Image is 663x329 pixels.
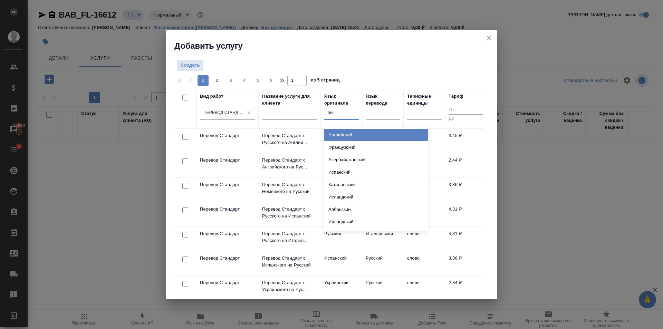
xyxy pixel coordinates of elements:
[200,255,255,262] p: Перевод Стандарт
[362,276,404,300] td: Русский
[449,114,483,123] input: До
[177,59,204,71] button: Создать
[200,279,255,286] p: Перевод Стандарт
[262,255,317,269] p: Перевод Стандарт с Испанского на Русский
[200,157,255,164] p: Перевод Стандарт
[200,93,223,100] div: Вид работ
[321,276,362,300] td: Украинский
[445,153,487,177] td: 2,44 ₽
[211,75,222,86] button: 2
[181,61,200,69] span: Создать
[239,75,250,86] button: 4
[262,93,317,107] div: Название услуги для клиента
[200,181,255,188] p: Перевод Стандарт
[324,216,428,228] div: Ирландский
[262,157,317,171] p: Перевод Стандарт с Английского на Рус...
[324,178,428,191] div: Каталанский
[321,178,362,202] td: [PERSON_NAME]
[225,75,236,86] button: 3
[253,77,264,84] span: 5
[321,227,362,251] td: Русский
[200,206,255,213] p: Перевод Стандарт
[262,132,317,146] p: Перевод Стандарт с Русского на Англий...
[324,141,428,154] div: Французский
[174,40,497,51] h2: Добавить услугу
[362,227,404,251] td: Итальянский
[321,251,362,275] td: Испанский
[324,166,428,178] div: Испанский
[262,206,317,220] p: Перевод Стандарт с Русского на Испанский
[324,228,428,241] div: Африканский
[253,75,264,86] button: 5
[262,230,317,244] p: Перевод Стандарт с Русского на Италья...
[324,129,428,141] div: Английский
[324,191,428,203] div: Исландский
[324,154,428,166] div: Азербайджанский
[445,227,487,251] td: 4,31 ₽
[445,276,487,300] td: 2,34 ₽
[262,279,317,293] p: Перевод Стандарт с Украинского на Рус...
[239,77,250,84] span: 4
[407,93,442,107] div: Тарифные единицы
[225,77,236,84] span: 3
[203,110,243,116] div: Перевод Стандарт
[445,251,487,275] td: 3,36 ₽
[362,251,404,275] td: Русский
[200,230,255,237] p: Перевод Стандарт
[449,93,463,100] div: Тариф
[324,203,428,216] div: Албанский
[404,227,445,251] td: слово
[366,93,400,107] div: Язык перевода
[445,202,487,226] td: 4,31 ₽
[321,153,362,177] td: Английский
[200,132,255,139] p: Перевод Стандарт
[445,178,487,202] td: 3,36 ₽
[321,129,362,153] td: Русский
[404,276,445,300] td: слово
[445,129,487,153] td: 3,45 ₽
[262,181,317,195] p: Перевод Стандарт с Немецкого на Русский
[311,76,340,86] span: из 5 страниц
[484,33,494,43] button: close
[449,106,483,115] input: От
[404,251,445,275] td: слово
[321,202,362,226] td: Русский
[324,93,359,107] div: Язык оригинала
[211,77,222,84] span: 2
